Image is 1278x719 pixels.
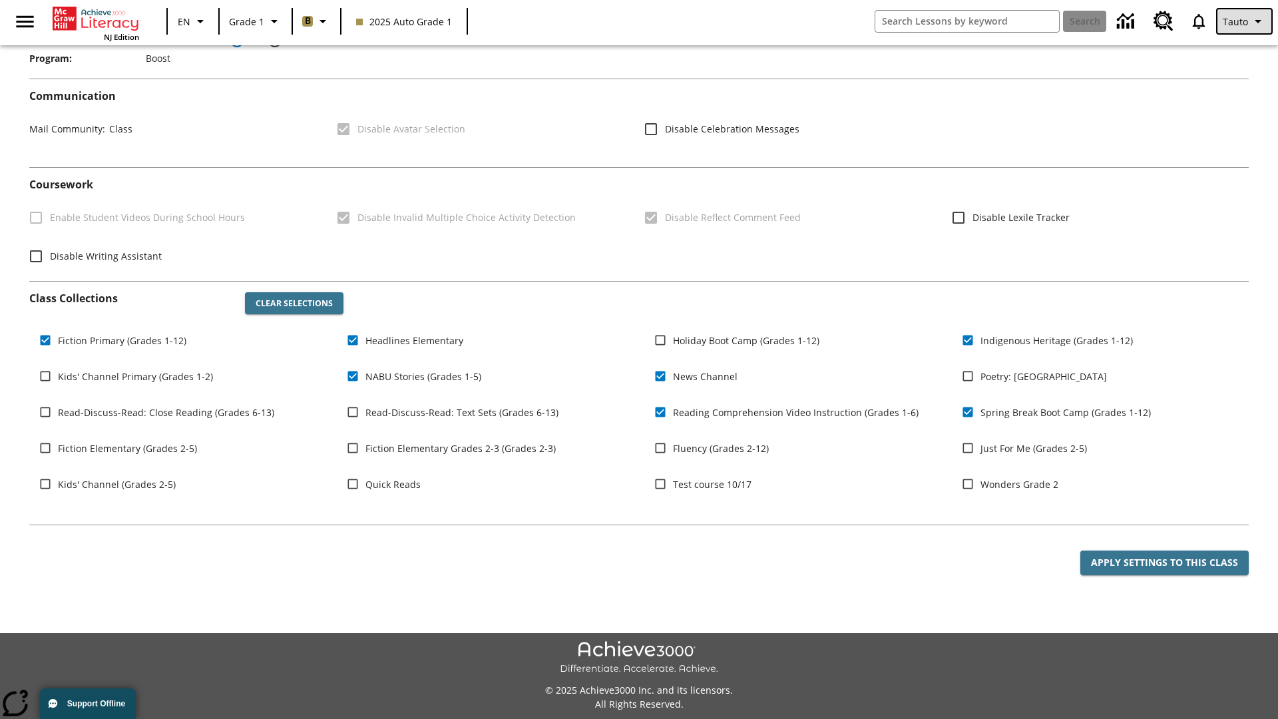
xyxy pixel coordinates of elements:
span: Kids' Channel (Grades 2-5) [58,477,176,491]
button: Open side menu [5,2,45,41]
span: Reading Comprehension Video Instruction (Grades 1-6) [673,405,919,419]
a: Data Center [1109,3,1146,40]
div: Communication [29,90,1249,156]
span: Program : [29,52,146,65]
span: Support Offline [67,699,125,708]
span: WordStudio 2-5 (Grades 2-5) [58,513,184,527]
button: Profile/Settings [1216,8,1273,35]
span: 2025 Auto Grade 1 [356,15,452,29]
button: Apply Settings to this Class [1080,551,1249,575]
span: Mail Community : [29,122,105,135]
span: Indigenous Heritage (Grades 1-12) [980,334,1133,348]
h2: Course work [29,178,1249,191]
input: search field [875,11,1059,32]
span: Disable Avatar Selection [357,122,465,136]
span: Fluency (Grades 2-12) [673,441,769,455]
div: Home [53,4,139,42]
span: Class [105,122,132,135]
h2: Communication [29,90,1249,103]
span: Poetry: [GEOGRAPHIC_DATA] [980,369,1107,383]
span: NJ Edition [104,32,139,42]
span: Grade 1 [229,15,264,29]
span: NABU Stories (Grades 1-5) [365,369,481,383]
span: Disable Lexile Tracker [972,210,1070,224]
span: Fiction Elementary (Grades 2-5) [58,441,197,455]
span: Fiction Elementary Grades 2-3 (Grades 2-3) [365,441,556,455]
span: News Channel [673,369,738,383]
span: Tauto [1223,15,1248,29]
span: NJSLA-ELA Prep Boot Camp (Grade 3) [365,513,529,527]
span: Test course 10/17 [673,477,751,491]
button: Grade: Grade 1, Select a grade [224,9,288,33]
span: Read-Discuss-Read: Close Reading (Grades 6-13) [58,405,274,419]
a: Resource Center, Will open in new tab [1146,3,1181,39]
button: Boost Class color is light brown. Change class color [297,9,336,33]
div: Class Collections [29,282,1249,515]
a: Home [53,5,139,32]
span: NJSLA-ELA Smart (Grade 3) [673,513,791,527]
button: Language: EN, Select a language [172,9,214,33]
span: Disable Reflect Comment Feed [665,210,801,224]
span: Just For Me (Grades 2-5) [980,441,1087,455]
span: Wonders Grade 2 [980,477,1058,491]
div: Coursework [29,178,1249,270]
a: Notifications [1181,4,1216,39]
span: EN [178,15,190,29]
h2: Class Collections [29,292,234,305]
button: Support Offline [40,688,136,719]
span: Headlines Elementary [365,334,463,348]
span: Quick Reads [365,477,421,491]
span: Wonders Grade 3 [980,513,1058,527]
span: Boost [146,52,170,65]
span: Spring Break Boot Camp (Grades 1-12) [980,405,1151,419]
button: Clear Selections [245,292,343,315]
span: Disable Invalid Multiple Choice Activity Detection [357,210,576,224]
span: Holiday Boot Camp (Grades 1-12) [673,334,819,348]
span: Disable Writing Assistant [50,249,162,263]
span: Disable Celebration Messages [665,122,799,136]
span: Kids' Channel Primary (Grades 1-2) [58,369,213,383]
span: B [305,13,311,29]
img: Achieve3000 Differentiate Accelerate Achieve [560,641,718,675]
span: Enable Student Videos During School Hours [50,210,245,224]
span: Fiction Primary (Grades 1-12) [58,334,186,348]
span: Read-Discuss-Read: Text Sets (Grades 6-13) [365,405,558,419]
